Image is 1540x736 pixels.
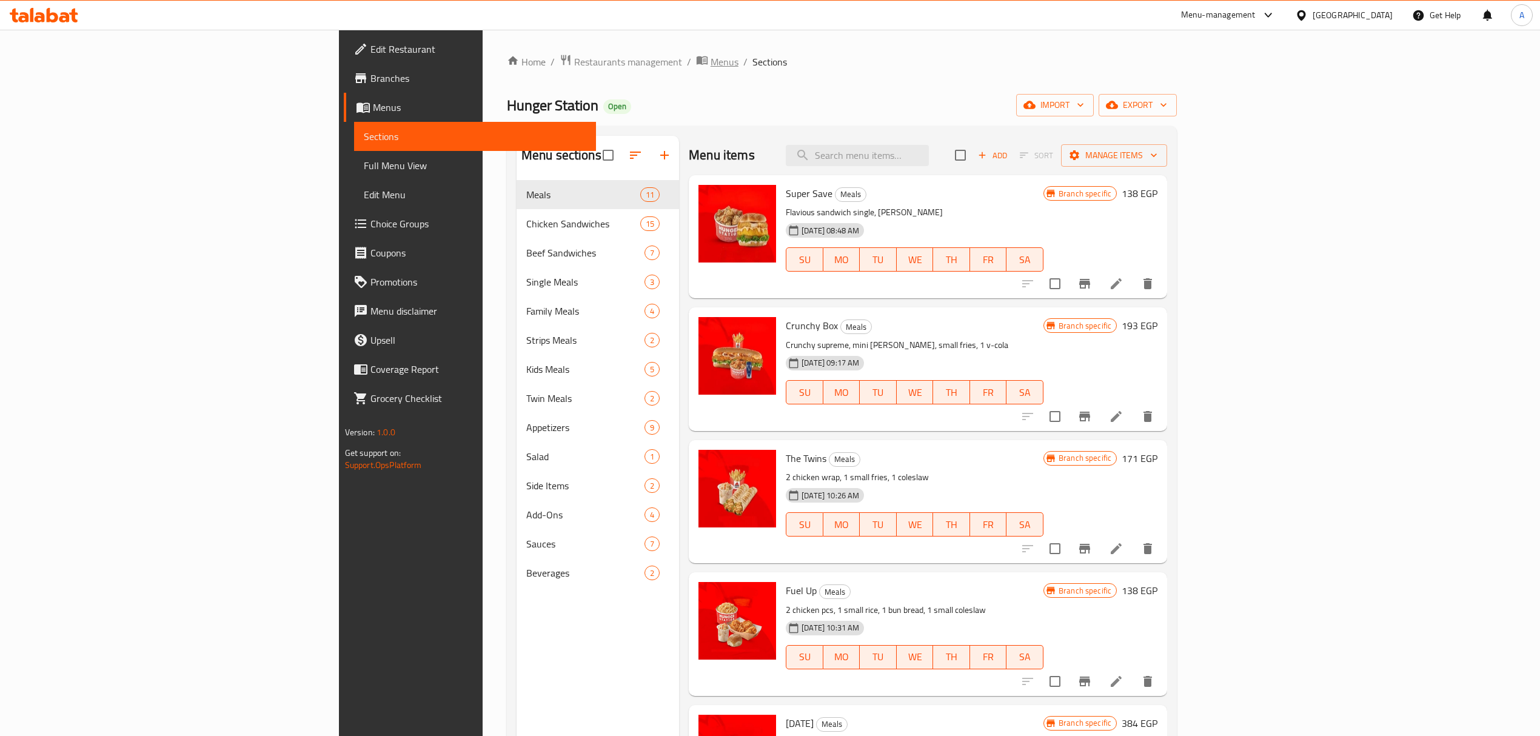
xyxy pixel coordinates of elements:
[526,187,640,202] div: Meals
[786,449,826,467] span: The Twins
[526,537,644,551] span: Sauces
[526,566,644,580] div: Beverages
[1519,8,1524,22] span: A
[902,648,929,666] span: WE
[1133,269,1162,298] button: delete
[973,146,1012,165] button: Add
[645,306,659,317] span: 4
[1006,380,1043,404] button: SA
[517,413,679,442] div: Appetizers9
[526,216,640,231] span: Chicken Sandwiches
[344,64,596,93] a: Branches
[526,449,644,464] span: Salad
[823,247,860,272] button: MO
[645,393,659,404] span: 2
[970,512,1007,537] button: FR
[786,205,1043,220] p: Flavious sandwich single, [PERSON_NAME]
[865,648,892,666] span: TU
[354,180,596,209] a: Edit Menu
[786,714,814,732] span: [DATE]
[507,54,1177,70] nav: breadcrumb
[1122,317,1157,334] h6: 193 EGP
[364,129,586,144] span: Sections
[526,362,644,376] div: Kids Meals
[970,247,1007,272] button: FR
[786,380,823,404] button: SU
[933,645,970,669] button: TH
[970,645,1007,669] button: FR
[786,247,823,272] button: SU
[344,296,596,326] a: Menu disclaimer
[938,251,965,269] span: TH
[645,480,659,492] span: 2
[933,247,970,272] button: TH
[526,478,644,493] span: Side Items
[841,320,871,334] span: Meals
[1042,669,1068,694] span: Select to update
[1313,8,1393,22] div: [GEOGRAPHIC_DATA]
[364,187,586,202] span: Edit Menu
[526,275,644,289] span: Single Meals
[1016,94,1094,116] button: import
[835,187,866,202] div: Meals
[687,55,691,69] li: /
[645,364,659,375] span: 5
[645,276,659,288] span: 3
[698,185,776,263] img: Super Save
[689,146,755,164] h2: Menu items
[560,54,682,70] a: Restaurants management
[698,450,776,527] img: The Twins
[364,158,586,173] span: Full Menu View
[1054,452,1116,464] span: Branch specific
[1042,536,1068,561] span: Select to update
[1122,715,1157,732] h6: 384 EGP
[823,512,860,537] button: MO
[1012,146,1061,165] span: Select section first
[644,362,660,376] div: items
[975,251,1002,269] span: FR
[816,717,848,732] div: Meals
[1011,648,1039,666] span: SA
[698,317,776,395] img: Crunchy Box
[791,648,818,666] span: SU
[645,335,659,346] span: 2
[645,509,659,521] span: 4
[797,622,864,634] span: [DATE] 10:31 AM
[377,424,395,440] span: 1.0.0
[1042,404,1068,429] span: Select to update
[526,507,644,522] span: Add-Ons
[644,566,660,580] div: items
[976,149,1009,162] span: Add
[975,516,1002,534] span: FR
[1070,667,1099,696] button: Branch-specific-item
[644,275,660,289] div: items
[1054,585,1116,597] span: Branch specific
[698,582,776,660] img: Fuel Up
[507,92,598,119] span: Hunger Station
[645,247,659,259] span: 7
[370,275,586,289] span: Promotions
[860,645,897,669] button: TU
[641,189,659,201] span: 11
[786,645,823,669] button: SU
[370,71,586,85] span: Branches
[645,567,659,579] span: 2
[517,296,679,326] div: Family Meals4
[860,512,897,537] button: TU
[860,380,897,404] button: TU
[526,333,644,347] div: Strips Meals
[644,449,660,464] div: items
[345,457,422,473] a: Support.OpsPlatform
[897,645,934,669] button: WE
[973,146,1012,165] span: Add item
[902,251,929,269] span: WE
[1011,251,1039,269] span: SA
[517,355,679,384] div: Kids Meals5
[1122,582,1157,599] h6: 138 EGP
[975,648,1002,666] span: FR
[819,584,851,599] div: Meals
[373,100,586,115] span: Menus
